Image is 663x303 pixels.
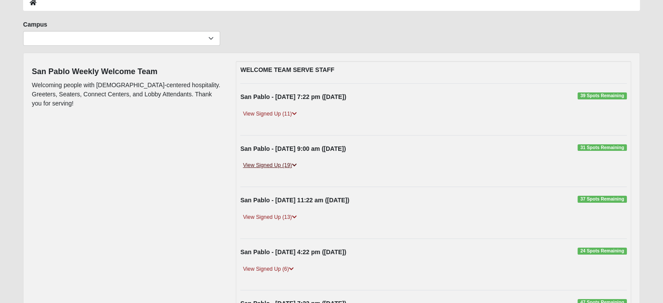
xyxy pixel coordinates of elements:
[578,248,627,255] span: 24 Spots Remaining
[240,93,346,100] strong: San Pablo - [DATE] 7:22 pm ([DATE])
[578,196,627,203] span: 37 Spots Remaining
[32,81,223,108] p: Welcoming people with [DEMOGRAPHIC_DATA]-centered hospitality. Greeters, Seaters, Connect Centers...
[240,161,299,170] a: View Signed Up (19)
[240,213,299,222] a: View Signed Up (13)
[240,145,346,152] strong: San Pablo - [DATE] 9:00 am ([DATE])
[32,67,223,77] h4: San Pablo Weekly Welcome Team
[23,20,47,29] label: Campus
[240,265,296,274] a: View Signed Up (6)
[240,66,334,73] strong: WELCOME TEAM SERVE STAFF
[240,249,346,255] strong: San Pablo - [DATE] 4:22 pm ([DATE])
[578,92,627,99] span: 39 Spots Remaining
[240,109,299,119] a: View Signed Up (11)
[240,197,349,204] strong: San Pablo - [DATE] 11:22 am ([DATE])
[578,144,627,151] span: 31 Spots Remaining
